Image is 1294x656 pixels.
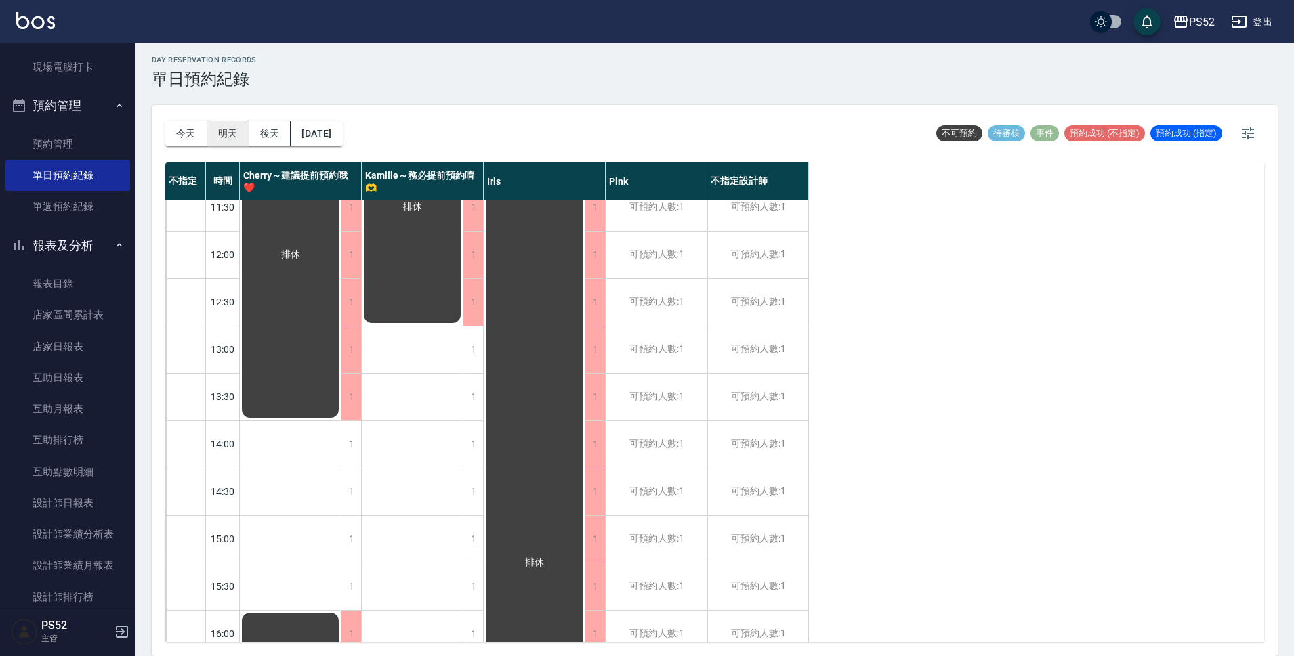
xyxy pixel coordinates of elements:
[1150,127,1222,139] span: 預約成功 (指定)
[5,456,130,487] a: 互助點數明細
[206,278,240,326] div: 12:30
[1189,14,1215,30] div: PS52
[463,468,483,515] div: 1
[206,373,240,420] div: 13:30
[484,162,606,200] div: Iris
[585,563,605,610] div: 1
[1133,8,1161,35] button: save
[585,421,605,468] div: 1
[707,374,808,420] div: 可預約人數:1
[341,184,361,231] div: 1
[606,563,707,610] div: 可預約人數:1
[585,232,605,278] div: 1
[206,162,240,200] div: 時間
[41,632,110,644] p: 主管
[206,420,240,468] div: 14:00
[362,162,484,200] div: Kamille～務必提前預約唷🫶
[5,191,130,222] a: 單週預約紀錄
[585,516,605,563] div: 1
[707,162,809,200] div: 不指定設計師
[206,326,240,373] div: 13:00
[400,201,425,213] span: 排休
[707,468,808,515] div: 可預約人數:1
[165,162,206,200] div: 不指定
[1064,127,1145,139] span: 預約成功 (不指定)
[5,487,130,519] a: 設計師日報表
[585,468,605,515] div: 1
[463,374,483,420] div: 1
[707,516,808,563] div: 可預約人數:1
[606,162,707,200] div: Pink
[5,550,130,581] a: 設計師業績月報表
[5,299,130,330] a: 店家區間累計表
[165,121,207,146] button: 今天
[606,184,707,231] div: 可預約人數:1
[463,421,483,468] div: 1
[463,516,483,563] div: 1
[707,184,808,231] div: 可預約人數:1
[5,228,130,263] button: 報表及分析
[585,279,605,326] div: 1
[707,232,808,278] div: 可預約人數:1
[341,326,361,373] div: 1
[606,279,707,326] div: 可預約人數:1
[5,51,130,83] a: 現場電腦打卡
[249,121,291,146] button: 後天
[5,268,130,299] a: 報表目錄
[341,421,361,468] div: 1
[11,618,38,645] img: Person
[5,424,130,456] a: 互助排行榜
[1167,8,1220,36] button: PS52
[585,184,605,231] div: 1
[341,374,361,420] div: 1
[207,121,249,146] button: 明天
[341,468,361,515] div: 1
[5,519,130,550] a: 設計師業績分析表
[206,515,240,563] div: 15:00
[5,362,130,393] a: 互助日報表
[240,162,362,200] div: Cherry～建議提前預約哦❤️
[463,232,483,278] div: 1
[606,468,707,515] div: 可預約人數:1
[206,183,240,231] div: 11:30
[585,326,605,373] div: 1
[463,184,483,231] div: 1
[152,70,257,89] h3: 單日預約紀錄
[341,516,361,563] div: 1
[606,326,707,373] div: 可預約人數:1
[1226,9,1278,35] button: 登出
[341,232,361,278] div: 1
[16,12,55,29] img: Logo
[988,127,1025,139] span: 待審核
[606,374,707,420] div: 可預約人數:1
[936,127,982,139] span: 不可預約
[606,516,707,563] div: 可預約人數:1
[1030,127,1059,139] span: 事件
[5,160,130,191] a: 單日預約紀錄
[463,563,483,610] div: 1
[206,231,240,278] div: 12:00
[463,279,483,326] div: 1
[41,619,110,632] h5: PS52
[585,374,605,420] div: 1
[278,248,303,261] span: 排休
[291,121,342,146] button: [DATE]
[606,421,707,468] div: 可預約人數:1
[707,326,808,373] div: 可預約人數:1
[522,556,547,569] span: 排休
[5,582,130,613] a: 設計師排行榜
[707,279,808,326] div: 可預約人數:1
[206,468,240,515] div: 14:30
[152,56,257,64] h2: day Reservation records
[5,331,130,362] a: 店家日報表
[707,563,808,610] div: 可預約人數:1
[606,232,707,278] div: 可預約人數:1
[5,129,130,160] a: 預約管理
[341,279,361,326] div: 1
[5,88,130,123] button: 預約管理
[341,563,361,610] div: 1
[5,393,130,424] a: 互助月報表
[206,563,240,610] div: 15:30
[463,326,483,373] div: 1
[707,421,808,468] div: 可預約人數:1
